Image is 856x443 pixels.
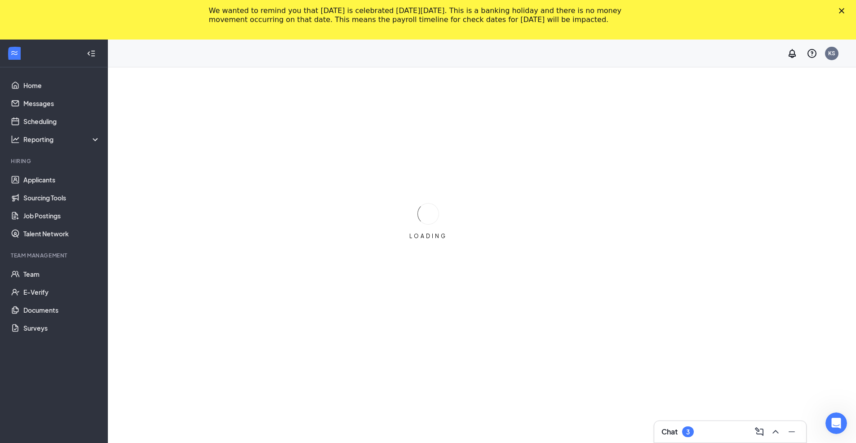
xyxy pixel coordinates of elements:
[825,412,847,434] iframe: Intercom live chat
[23,94,100,112] a: Messages
[87,49,96,58] svg: Collapse
[23,207,100,225] a: Job Postings
[23,171,100,189] a: Applicants
[23,283,100,301] a: E-Verify
[839,8,848,13] div: Close
[11,135,20,144] svg: Analysis
[23,225,100,243] a: Talent Network
[23,112,100,130] a: Scheduling
[786,426,797,437] svg: Minimize
[23,265,100,283] a: Team
[785,425,799,439] button: Minimize
[10,49,19,58] svg: WorkstreamLogo
[23,301,100,319] a: Documents
[752,425,767,439] button: ComposeMessage
[661,427,678,437] h3: Chat
[406,232,451,240] div: LOADING
[11,157,98,165] div: Hiring
[209,6,633,24] div: We wanted to remind you that [DATE] is celebrated [DATE][DATE]. This is a banking holiday and the...
[787,48,798,59] svg: Notifications
[23,189,100,207] a: Sourcing Tools
[828,49,835,57] div: KS
[23,319,100,337] a: Surveys
[807,48,817,59] svg: QuestionInfo
[754,426,765,437] svg: ComposeMessage
[770,426,781,437] svg: ChevronUp
[23,76,100,94] a: Home
[23,135,101,144] div: Reporting
[686,428,690,436] div: 3
[11,252,98,259] div: Team Management
[768,425,783,439] button: ChevronUp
